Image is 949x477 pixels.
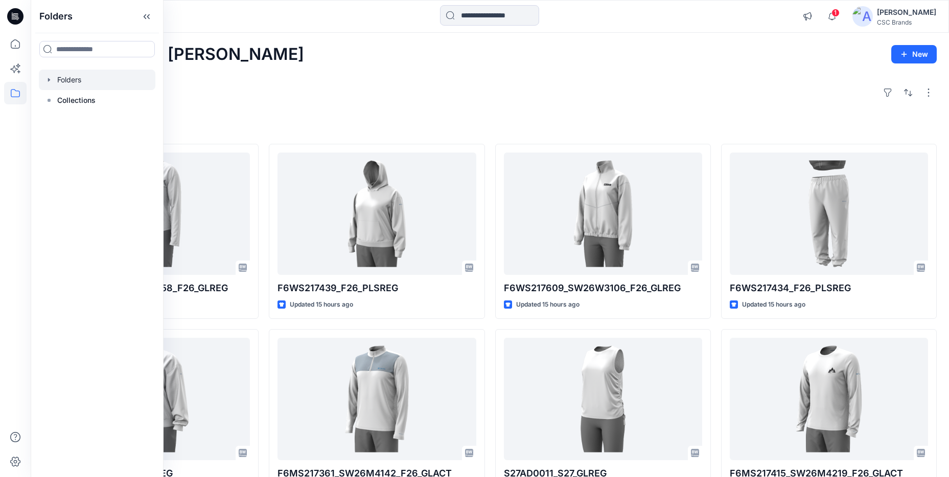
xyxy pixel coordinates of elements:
a: F6WS217434_F26_PLSREG [730,153,928,275]
p: Updated 15 hours ago [742,299,805,310]
p: F6WS217609_SW26W3106_F26_GLREG [504,281,702,295]
p: Updated 15 hours ago [290,299,353,310]
div: CSC Brands [877,18,936,26]
div: [PERSON_NAME] [877,6,936,18]
span: 1 [831,9,840,17]
a: S27AD0011_S27_GLREG [504,338,702,460]
a: F6WS217439_F26_PLSREG [277,153,476,275]
a: F6MS217415_SW26M4219_F26_GLACT [730,338,928,460]
h2: Welcome back, [PERSON_NAME] [43,45,304,64]
p: F6WS217434_F26_PLSREG [730,281,928,295]
button: New [891,45,937,63]
p: Collections [57,94,96,106]
h4: Styles [43,121,937,134]
img: avatar [852,6,873,27]
p: Updated 15 hours ago [516,299,580,310]
p: F6WS217439_F26_PLSREG [277,281,476,295]
a: F6WS217609_SW26W3106_F26_GLREG [504,153,702,275]
a: F6MS217361_SW26M4142_F26_GLACT [277,338,476,460]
